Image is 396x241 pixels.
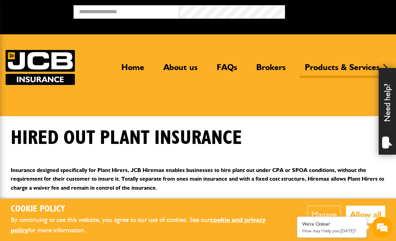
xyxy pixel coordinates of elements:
p: How may I help you today? [302,228,361,233]
h2: Cookie Policy [11,204,286,215]
img: JCB Insurance Services logo [6,50,75,85]
a: About us [158,62,203,78]
a: FAQs [212,62,242,78]
div: We're Online! [302,221,361,227]
div: Need help? [379,68,396,155]
a: JCB Insurance Services [6,50,75,85]
p: Insurance designed specifically for Plant Hirers, JCB Hiremax enables businesses to hire plant ou... [11,166,385,192]
button: Broker Login [285,5,391,16]
a: Home [116,62,149,78]
p: Payment monthly in arrears means you only pay for the machines which need the cover, saving money... [11,198,385,207]
a: Products & Services [300,62,385,78]
a: Brokers [251,62,291,78]
p: By continuing to use this website, you agree to our use of cookies. See our for more information. [11,215,286,236]
h1: Hired out plant insurance [11,127,242,150]
button: Allow all [346,206,385,223]
button: Manage [308,206,341,223]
